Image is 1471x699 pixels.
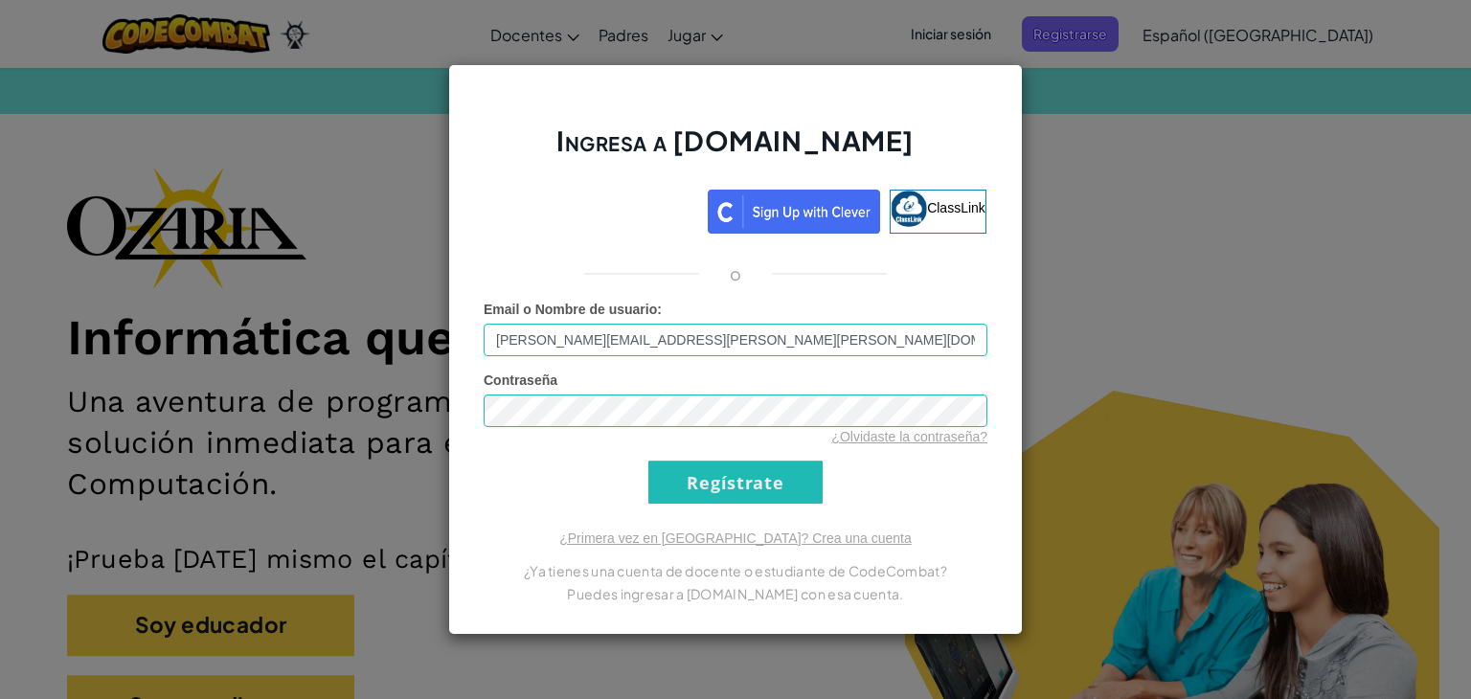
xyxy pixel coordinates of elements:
[559,530,912,546] a: ¿Primera vez en [GEOGRAPHIC_DATA]? Crea una cuenta
[484,300,662,319] label: :
[484,582,987,605] p: Puedes ingresar a [DOMAIN_NAME] con esa cuenta.
[484,123,987,178] h2: Ingresa a [DOMAIN_NAME]
[730,262,741,285] p: o
[475,188,708,230] iframe: Botón Iniciar sesión con Google
[708,190,880,234] img: clever_sso_button@2x.png
[891,191,927,227] img: classlink-logo-small.png
[484,372,557,388] span: Contraseña
[648,461,823,504] input: Regístrate
[484,302,657,317] span: Email o Nombre de usuario
[927,200,985,215] span: ClassLink
[831,429,987,444] a: ¿Olvidaste la contraseña?
[484,559,987,582] p: ¿Ya tienes una cuenta de docente o estudiante de CodeCombat?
